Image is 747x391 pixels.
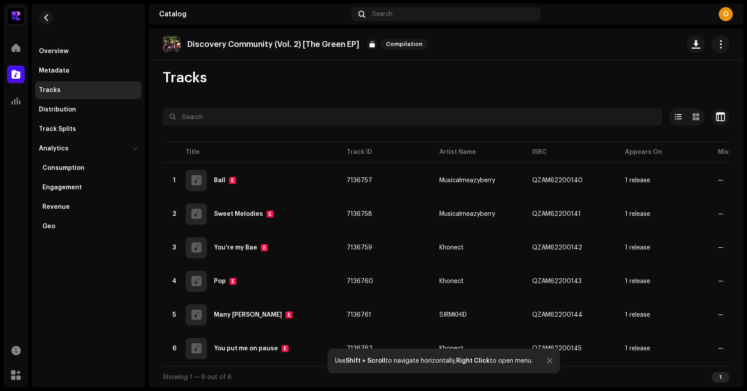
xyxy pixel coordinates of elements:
[532,345,582,352] div: QZAM62200145
[347,177,372,184] span: 7136757
[346,358,385,364] strong: Shift + Scroll
[35,42,141,60] re-m-nav-item: Overview
[625,245,704,251] span: 1 release
[35,159,141,177] re-m-nav-item: Consumption
[625,278,704,284] span: 1 release
[42,184,82,191] div: Engagement
[347,278,373,284] span: 7136760
[187,40,359,49] p: Discovery Community (Vol. 2) [The Green EP]
[625,278,650,284] div: 1 release
[163,69,207,87] span: Tracks
[39,48,69,55] div: Overview
[39,106,76,113] div: Distribution
[35,140,141,235] re-m-nav-dropdown: Analytics
[282,345,289,352] div: E
[439,177,518,184] span: Musicalmeazyberry
[439,177,495,184] div: Musicalmeazyberry
[214,345,278,352] div: You put me on pause
[625,211,704,217] span: 1 release
[532,177,583,184] div: QZAM62200140
[163,374,232,380] span: Showing 1 — 6 out of 6
[35,62,141,80] re-m-nav-item: Metadata
[347,312,371,318] span: 7136761
[719,7,733,21] div: O
[39,126,76,133] div: Track Splits
[42,223,55,230] div: Geo
[625,312,704,318] span: 1 release
[625,177,650,184] div: 1 release
[35,81,141,99] re-m-nav-item: Tracks
[456,358,490,364] strong: Right Click
[347,211,372,217] span: 7136758
[163,35,180,53] img: 1de864ba-cb3d-47e2-9c77-d1d8a069ce05
[347,345,373,352] span: 7136762
[439,278,464,284] div: Khonect
[229,177,236,184] div: E
[159,11,348,18] div: Catalog
[214,312,282,318] div: Many Billings
[532,278,582,284] div: QZAM62200143
[439,312,467,318] div: SIRMKHID
[35,179,141,196] re-m-nav-item: Engagement
[7,7,25,25] img: 4bfc1d7d-d9de-48b7-9713-5cebb277d227
[381,39,428,50] span: Compilation
[286,311,293,318] div: E
[439,345,518,352] span: Khonect
[267,211,274,218] div: E
[214,177,225,184] div: Ball
[625,177,704,184] span: 1 release
[625,211,650,217] div: 1 release
[42,165,84,172] div: Consumption
[35,120,141,138] re-m-nav-item: Track Splits
[163,108,662,126] input: Search
[39,145,69,152] div: Analytics
[532,245,582,251] div: QZAM62200142
[35,198,141,216] re-m-nav-item: Revenue
[712,372,729,383] div: 1
[35,101,141,119] re-m-nav-item: Distribution
[39,87,61,94] div: Tracks
[625,345,650,352] div: 1 release
[532,211,581,217] div: QZAM62200141
[625,245,650,251] div: 1 release
[214,211,263,217] div: Sweet Melodies
[261,244,268,251] div: E
[439,345,464,352] div: Khonect
[532,312,583,318] div: QZAM62200144
[439,245,518,251] span: Khonect
[439,312,518,318] span: SIRMKHID
[372,11,393,18] span: Search
[625,345,704,352] span: 1 release
[214,245,257,251] div: You're my Bae
[229,278,236,285] div: E
[214,278,226,284] div: Pop
[439,278,518,284] span: Khonect
[35,218,141,235] re-m-nav-item: Geo
[39,67,69,74] div: Metadata
[347,245,372,251] span: 7136759
[439,245,464,251] div: Khonect
[439,211,495,217] div: Musicalmeazyberry
[625,312,650,318] div: 1 release
[335,357,533,364] div: Use to navigate horizontally, to open menu.
[42,203,70,211] div: Revenue
[439,211,518,217] span: Musicalmeazyberry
